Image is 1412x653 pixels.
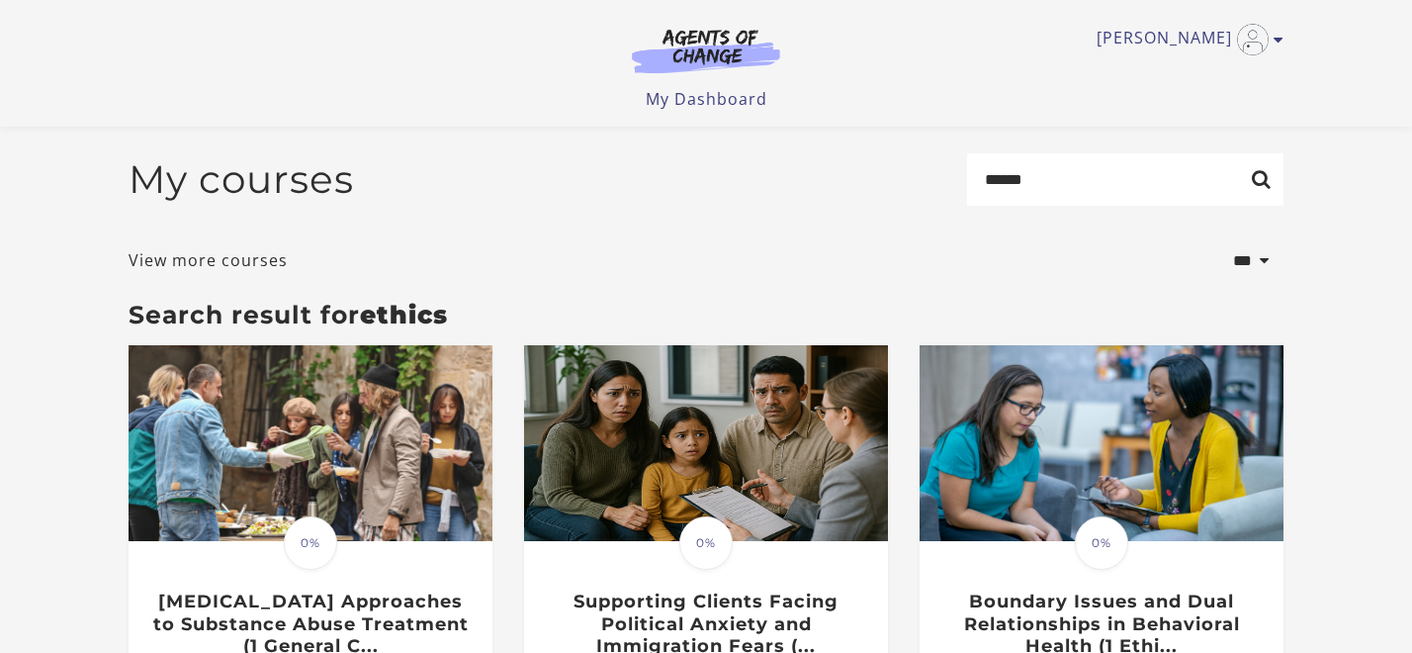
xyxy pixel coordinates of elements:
a: View more courses [129,248,288,272]
h2: My courses [129,156,354,203]
strong: ethics [360,300,448,329]
a: My Dashboard [646,88,767,110]
h3: Search result for [129,300,1283,329]
img: Agents of Change Logo [611,28,801,73]
span: 0% [679,516,733,570]
span: 0% [284,516,337,570]
span: 0% [1075,516,1128,570]
a: Toggle menu [1097,24,1274,55]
